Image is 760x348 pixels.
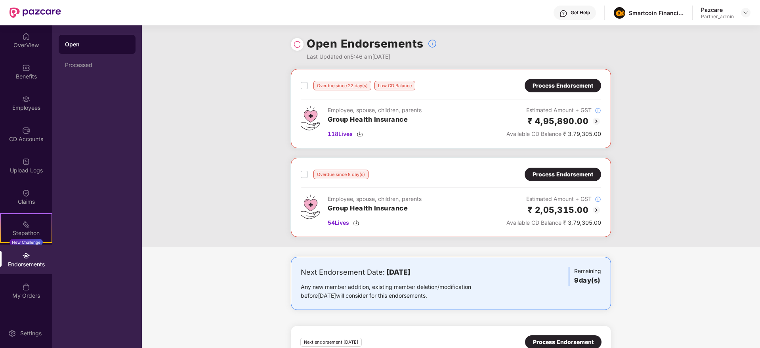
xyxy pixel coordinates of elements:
div: Smartcoin Financials Private Limited [629,9,684,17]
img: svg+xml;base64,PHN2ZyBpZD0iSGVscC0zMngzMiIgeG1sbnM9Imh0dHA6Ly93d3cudzMub3JnLzIwMDAvc3ZnIiB3aWR0aD... [559,10,567,17]
img: svg+xml;base64,PHN2ZyBpZD0iQmFjay0yMHgyMCIgeG1sbnM9Imh0dHA6Ly93d3cudzMub3JnLzIwMDAvc3ZnIiB3aWR0aD... [592,117,601,126]
img: svg+xml;base64,PHN2ZyBpZD0iSW5mb18tXzMyeDMyIiBkYXRhLW5hbWU9IkluZm8gLSAzMngzMiIgeG1sbnM9Imh0dHA6Ly... [595,196,601,203]
h2: ₹ 2,05,315.00 [527,203,589,216]
div: Pazcare [701,6,734,13]
div: Employee, spouse, children, parents [328,106,422,115]
div: Overdue since 8 day(s) [313,170,369,179]
b: [DATE] [386,268,411,276]
img: svg+xml;base64,PHN2ZyBpZD0iU2V0dGluZy0yMHgyMCIgeG1sbnM9Imh0dHA6Ly93d3cudzMub3JnLzIwMDAvc3ZnIiB3aW... [8,329,16,337]
div: Process Endorsement [533,170,593,179]
div: New Challenge [10,239,43,245]
div: Low CD Balance [374,81,415,90]
h2: ₹ 4,95,890.00 [527,115,589,128]
img: svg+xml;base64,PHN2ZyBpZD0iRW5kb3JzZW1lbnRzIiB4bWxucz0iaHR0cDovL3d3dy53My5vcmcvMjAwMC9zdmciIHdpZH... [22,252,30,260]
h3: Group Health Insurance [328,203,422,214]
div: Estimated Amount + GST [506,106,601,115]
img: svg+xml;base64,PHN2ZyBpZD0iQmFjay0yMHgyMCIgeG1sbnM9Imh0dHA6Ly93d3cudzMub3JnLzIwMDAvc3ZnIiB3aWR0aD... [592,205,601,215]
img: svg+xml;base64,PHN2ZyBpZD0iQ0RfQWNjb3VudHMiIGRhdGEtbmFtZT0iQ0QgQWNjb3VudHMiIHhtbG5zPSJodHRwOi8vd3... [22,126,30,134]
div: Next endorsement [DATE] [300,338,362,347]
div: Overdue since 22 day(s) [313,81,371,90]
div: Processed [65,62,129,68]
div: ₹ 3,79,305.00 [506,218,601,227]
img: svg+xml;base64,PHN2ZyBpZD0iRHJvcGRvd24tMzJ4MzIiIHhtbG5zPSJodHRwOi8vd3d3LnczLm9yZy8yMDAwL3N2ZyIgd2... [743,10,749,16]
img: svg+xml;base64,PHN2ZyBpZD0iRW1wbG95ZWVzIiB4bWxucz0iaHR0cDovL3d3dy53My5vcmcvMjAwMC9zdmciIHdpZHRoPS... [22,95,30,103]
img: svg+xml;base64,PHN2ZyBpZD0iSW5mb18tXzMyeDMyIiBkYXRhLW5hbWU9IkluZm8gLSAzMngzMiIgeG1sbnM9Imh0dHA6Ly... [595,107,601,114]
div: Get Help [571,10,590,16]
h1: Open Endorsements [307,35,424,52]
div: Process Endorsement [533,338,594,346]
img: svg+xml;base64,PHN2ZyBpZD0iSG9tZSIgeG1sbnM9Imh0dHA6Ly93d3cudzMub3JnLzIwMDAvc3ZnIiB3aWR0aD0iMjAiIG... [22,33,30,40]
img: svg+xml;base64,PHN2ZyBpZD0iTXlfT3JkZXJzIiBkYXRhLW5hbWU9Ik15IE9yZGVycyIgeG1sbnM9Imh0dHA6Ly93d3cudz... [22,283,30,291]
div: Estimated Amount + GST [506,195,601,203]
span: Available CD Balance [506,219,561,226]
img: svg+xml;base64,PHN2ZyB4bWxucz0iaHR0cDovL3d3dy53My5vcmcvMjAwMC9zdmciIHdpZHRoPSI0Ny43MTQiIGhlaWdodD... [301,106,320,130]
h3: 9 day(s) [574,275,601,286]
img: svg+xml;base64,PHN2ZyBpZD0iVXBsb2FkX0xvZ3MiIGRhdGEtbmFtZT0iVXBsb2FkIExvZ3MiIHhtbG5zPSJodHRwOi8vd3... [22,158,30,166]
img: svg+xml;base64,PHN2ZyBpZD0iRG93bmxvYWQtMzJ4MzIiIHhtbG5zPSJodHRwOi8vd3d3LnczLm9yZy8yMDAwL3N2ZyIgd2... [357,131,363,137]
span: 54 Lives [328,218,349,227]
h3: Group Health Insurance [328,115,422,125]
img: svg+xml;base64,PHN2ZyBpZD0iQ2xhaW0iIHhtbG5zPSJodHRwOi8vd3d3LnczLm9yZy8yMDAwL3N2ZyIgd2lkdGg9IjIwIi... [22,189,30,197]
div: Settings [18,329,44,337]
div: Next Endorsement Date: [301,267,496,278]
img: New Pazcare Logo [10,8,61,18]
span: 118 Lives [328,130,353,138]
img: svg+xml;base64,PHN2ZyB4bWxucz0iaHR0cDovL3d3dy53My5vcmcvMjAwMC9zdmciIHdpZHRoPSI0Ny43MTQiIGhlaWdodD... [301,195,320,219]
img: svg+xml;base64,PHN2ZyBpZD0iQmVuZWZpdHMiIHhtbG5zPSJodHRwOi8vd3d3LnczLm9yZy8yMDAwL3N2ZyIgd2lkdGg9Ij... [22,64,30,72]
img: svg+xml;base64,PHN2ZyBpZD0iUmVsb2FkLTMyeDMyIiB4bWxucz0iaHR0cDovL3d3dy53My5vcmcvMjAwMC9zdmciIHdpZH... [293,40,301,48]
div: Last Updated on 5:46 am[DATE] [307,52,437,61]
div: Partner_admin [701,13,734,20]
div: ₹ 3,79,305.00 [506,130,601,138]
img: svg+xml;base64,PHN2ZyB4bWxucz0iaHR0cDovL3d3dy53My5vcmcvMjAwMC9zdmciIHdpZHRoPSIyMSIgaGVpZ2h0PSIyMC... [22,220,30,228]
div: Stepathon [1,229,52,237]
img: svg+xml;base64,PHN2ZyBpZD0iRG93bmxvYWQtMzJ4MzIiIHhtbG5zPSJodHRwOi8vd3d3LnczLm9yZy8yMDAwL3N2ZyIgd2... [353,220,359,226]
div: Process Endorsement [533,81,593,90]
div: Open [65,40,129,48]
img: svg+xml;base64,PHN2ZyBpZD0iSW5mb18tXzMyeDMyIiBkYXRhLW5hbWU9IkluZm8gLSAzMngzMiIgeG1sbnM9Imh0dHA6Ly... [428,39,437,48]
div: Remaining [569,267,601,286]
div: Any new member addition, existing member deletion/modification before [DATE] will consider for th... [301,283,496,300]
span: Available CD Balance [506,130,561,137]
div: Employee, spouse, children, parents [328,195,422,203]
img: image%20(1).png [614,7,625,19]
